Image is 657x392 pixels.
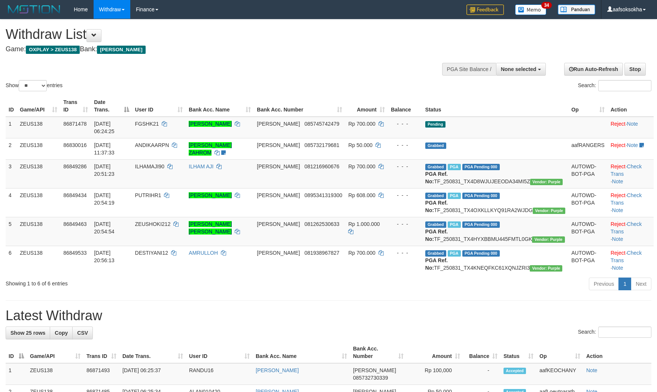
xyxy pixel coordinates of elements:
span: Grabbed [425,143,446,149]
span: Pending [425,121,445,128]
span: 34 [541,2,551,9]
a: 1 [618,278,631,290]
td: 86871493 [83,363,119,385]
span: Marked by aafRornrotha [448,221,461,228]
a: Show 25 rows [6,327,50,339]
a: AMRULLOH [189,250,218,256]
a: ILHAM AJI [189,163,213,169]
span: PGA Pending [462,250,500,257]
a: Note [627,142,638,148]
span: ILHAMAJI90 [135,163,165,169]
span: PGA Pending [462,193,500,199]
td: 3 [6,159,17,188]
th: Date Trans.: activate to sort column descending [91,95,132,117]
th: Trans ID: activate to sort column ascending [83,342,119,363]
span: [DATE] 06:24:25 [94,121,115,134]
td: · · [608,246,654,275]
th: User ID: activate to sort column ascending [132,95,186,117]
span: Copy [55,330,68,336]
th: Op: activate to sort column ascending [568,95,608,117]
h4: Game: Bank: [6,46,431,53]
div: PGA Site Balance / [442,63,496,76]
th: Status: activate to sort column ascending [501,342,536,363]
td: · [608,117,654,138]
td: ZEUS138 [27,363,83,385]
span: Copy 081216960676 to clipboard [304,163,339,169]
b: PGA Ref. No: [425,229,448,242]
span: Copy 081938967827 to clipboard [304,250,339,256]
td: ZEUS138 [17,246,60,275]
span: Vendor URL: https://trx4.1velocity.biz [530,265,562,272]
span: ZEUSHOKI212 [135,221,171,227]
a: Note [612,178,623,184]
td: TF_250831_TX4OXKLLKYQ91RA2WJDG [422,188,568,217]
td: RANDU16 [186,363,253,385]
a: [PERSON_NAME] [PERSON_NAME] [189,221,232,235]
span: Rp 700.000 [348,163,375,169]
span: OXPLAY > ZEUS138 [26,46,80,54]
span: 86849286 [63,163,86,169]
span: Copy 085745742479 to clipboard [304,121,339,127]
td: 6 [6,246,17,275]
span: Copy 085732179681 to clipboard [304,142,339,148]
span: Vendor URL: https://trx4.1velocity.biz [533,208,565,214]
span: [DATE] 11:37:33 [94,142,115,156]
span: Rp 50.000 [348,142,372,148]
span: PGA Pending [462,221,500,228]
span: [PERSON_NAME] [353,367,396,373]
span: [PERSON_NAME] [97,46,145,54]
span: Vendor URL: https://trx4.1velocity.biz [530,179,563,185]
a: Note [612,265,623,271]
td: 1 [6,363,27,385]
td: ZEUS138 [17,159,60,188]
label: Search: [578,80,651,91]
b: PGA Ref. No: [425,257,448,271]
a: Reject [611,192,626,198]
td: · · [608,188,654,217]
th: Trans ID: activate to sort column ascending [60,95,91,117]
span: Copy 081262530633 to clipboard [304,221,339,227]
th: Status [422,95,568,117]
td: · · [608,217,654,246]
th: Bank Acc. Number: activate to sort column ascending [350,342,407,363]
td: ZEUS138 [17,138,60,159]
td: 1 [6,117,17,138]
a: Note [612,207,623,213]
a: Reject [611,221,626,227]
td: TF_250831_TX4KNEQFKC61XQNJZRI3 [422,246,568,275]
div: - - - [391,192,419,199]
th: Bank Acc. Name: activate to sort column ascending [253,342,350,363]
a: [PERSON_NAME] ZAHROM [189,142,232,156]
span: Rp 700.000 [348,121,375,127]
span: [DATE] 20:54:19 [94,192,115,206]
td: Rp 100,000 [407,363,463,385]
a: Previous [589,278,619,290]
span: 86849463 [63,221,86,227]
img: Button%20Memo.svg [515,4,547,15]
a: [PERSON_NAME] [189,192,232,198]
td: AUTOWD-BOT-PGA [568,188,608,217]
span: Grabbed [425,164,446,170]
td: ZEUS138 [17,188,60,217]
td: · · [608,159,654,188]
span: None selected [501,66,536,72]
td: ZEUS138 [17,217,60,246]
a: Check Trans [611,163,642,177]
b: PGA Ref. No: [425,200,448,213]
span: Copy 0895341319300 to clipboard [304,192,342,198]
span: Grabbed [425,221,446,228]
div: - - - [391,249,419,257]
div: Showing 1 to 6 of 6 entries [6,277,268,287]
span: 86830016 [63,142,86,148]
span: Marked by aafRornrotha [448,193,461,199]
b: PGA Ref. No: [425,171,448,184]
span: [PERSON_NAME] [257,121,300,127]
span: Rp 608.000 [348,192,375,198]
span: Copy 085732730339 to clipboard [353,375,388,381]
span: Accepted [504,368,526,374]
a: Next [631,278,651,290]
span: Marked by aafRornrotha [448,164,461,170]
th: ID [6,95,17,117]
button: None selected [496,63,546,76]
a: Check Trans [611,250,642,263]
